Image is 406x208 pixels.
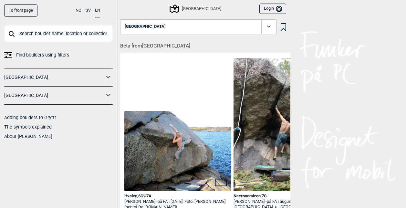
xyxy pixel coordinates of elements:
span: Find boulders using filters [16,50,69,60]
h1: Beta from [GEOGRAPHIC_DATA] [120,38,290,50]
a: [GEOGRAPHIC_DATA] [4,73,104,82]
a: Find boulders using filters [4,50,113,60]
a: To front page [4,4,37,17]
input: Search boulder name, location or collection [4,25,113,42]
a: About [PERSON_NAME] [4,134,52,139]
a: Adding boulders to Gryttr [4,115,56,120]
img: Michelle pa Necronomicon [234,58,341,191]
span: på FA i augusti 2025. [267,199,304,204]
div: Necronomicon , 7C [234,193,341,199]
button: Login [259,4,286,14]
button: [GEOGRAPHIC_DATA] [120,19,276,34]
a: The symbols explained [4,124,52,130]
img: Benjamin pa Hvalen [124,111,232,191]
button: SV [86,4,91,17]
span: Ψ [143,193,146,198]
div: [GEOGRAPHIC_DATA] [171,5,221,13]
button: NO [76,4,81,17]
a: [GEOGRAPHIC_DATA] [4,91,104,100]
button: EN [95,4,100,17]
div: Hvalen , 6C 7A [124,193,232,199]
span: [GEOGRAPHIC_DATA] [125,24,166,29]
div: [PERSON_NAME] - [234,199,341,204]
